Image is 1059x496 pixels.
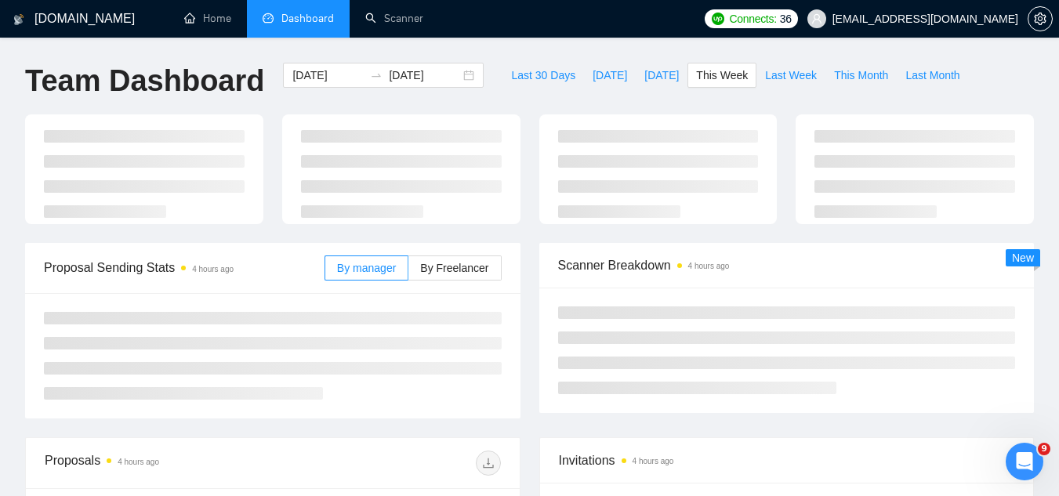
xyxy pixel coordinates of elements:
[811,13,822,24] span: user
[184,12,231,25] a: homeHome
[593,67,627,84] span: [DATE]
[511,67,575,84] span: Last 30 Days
[905,67,959,84] span: Last Month
[44,258,325,277] span: Proposal Sending Stats
[712,13,724,25] img: upwork-logo.png
[897,63,968,88] button: Last Month
[337,262,396,274] span: By manager
[756,63,825,88] button: Last Week
[1028,13,1052,25] span: setting
[1006,443,1043,480] iframe: Intercom live chat
[370,69,383,81] span: swap-right
[118,458,159,466] time: 4 hours ago
[45,451,273,476] div: Proposals
[834,67,888,84] span: This Month
[420,262,488,274] span: By Freelancer
[1012,252,1034,264] span: New
[687,63,756,88] button: This Week
[825,63,897,88] button: This Month
[13,7,24,32] img: logo
[1028,6,1053,31] button: setting
[370,69,383,81] span: to
[688,262,730,270] time: 4 hours ago
[389,67,460,84] input: End date
[729,10,776,27] span: Connects:
[765,67,817,84] span: Last Week
[281,12,334,25] span: Dashboard
[559,451,1015,470] span: Invitations
[25,63,264,100] h1: Team Dashboard
[780,10,792,27] span: 36
[263,13,274,24] span: dashboard
[633,457,674,465] time: 4 hours ago
[636,63,687,88] button: [DATE]
[502,63,584,88] button: Last 30 Days
[292,67,364,84] input: Start date
[584,63,636,88] button: [DATE]
[365,12,423,25] a: searchScanner
[1028,13,1053,25] a: setting
[558,255,1016,275] span: Scanner Breakdown
[644,67,679,84] span: [DATE]
[696,67,748,84] span: This Week
[1038,443,1050,455] span: 9
[192,265,234,273] time: 4 hours ago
